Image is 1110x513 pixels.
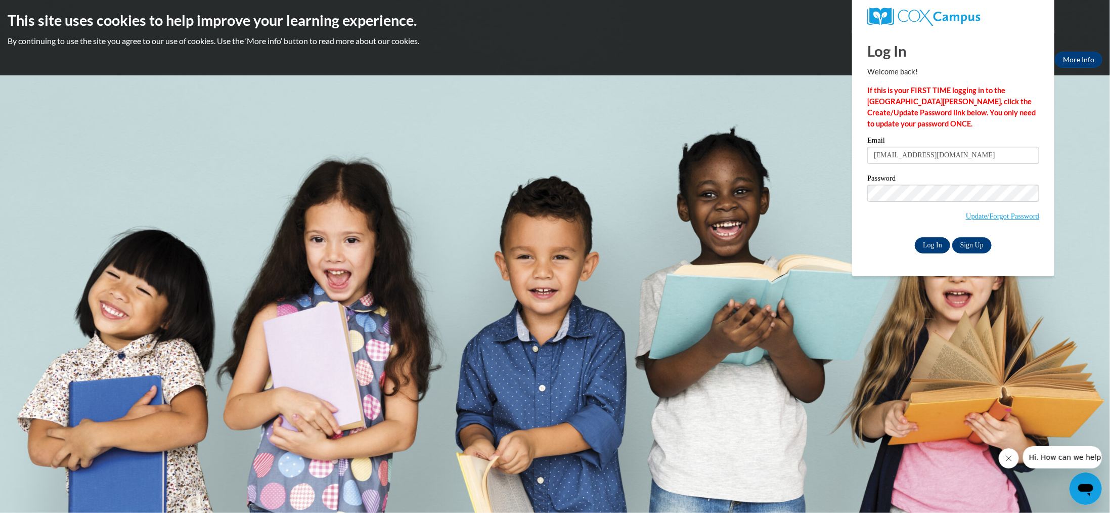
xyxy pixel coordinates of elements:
[867,86,1036,128] strong: If this is your FIRST TIME logging in to the [GEOGRAPHIC_DATA][PERSON_NAME], click the Create/Upd...
[1023,446,1102,468] iframe: Message from company
[1070,473,1102,505] iframe: Button to launch messaging window
[8,10,1102,30] h2: This site uses cookies to help improve your learning experience.
[966,212,1039,220] a: Update/Forgot Password
[915,237,950,253] input: Log In
[867,175,1039,185] label: Password
[6,7,82,15] span: Hi. How can we help?
[8,35,1102,47] p: By continuing to use the site you agree to our use of cookies. Use the ‘More info’ button to read...
[1055,52,1102,68] a: More Info
[999,448,1019,468] iframe: Close message
[952,237,992,253] a: Sign Up
[867,8,1039,26] a: COX Campus
[867,66,1039,77] p: Welcome back!
[867,40,1039,61] h1: Log In
[867,8,981,26] img: COX Campus
[867,137,1039,147] label: Email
